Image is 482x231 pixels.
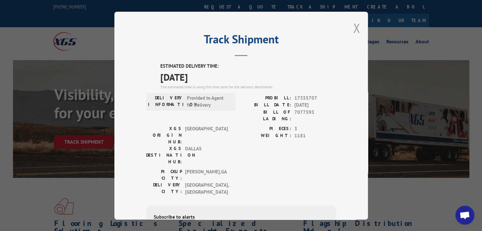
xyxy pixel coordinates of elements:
[353,20,360,36] button: Close modal
[294,94,336,102] span: 17355707
[185,145,228,165] span: DALLAS
[148,94,184,109] label: DELIVERY INFORMATION:
[146,181,182,196] label: DELIVERY CITY:
[185,168,228,181] span: [PERSON_NAME] , GA
[185,125,228,145] span: [GEOGRAPHIC_DATA]
[294,125,336,132] span: 3
[455,206,474,225] div: Open chat
[146,145,182,165] label: XGS DESTINATION HUB:
[241,132,291,140] label: WEIGHT:
[185,181,228,196] span: [GEOGRAPHIC_DATA] , [GEOGRAPHIC_DATA]
[154,213,329,222] div: Subscribe to alerts
[160,84,336,90] div: The estimated time is using the time zone for the delivery destination.
[241,125,291,132] label: PIECES:
[294,102,336,109] span: [DATE]
[146,125,182,145] label: XGS ORIGIN HUB:
[146,35,336,47] h2: Track Shipment
[294,109,336,122] span: 7077593
[160,70,336,84] span: [DATE]
[294,132,336,140] span: 1181
[160,63,336,70] label: ESTIMATED DELIVERY TIME:
[241,102,291,109] label: BILL DATE:
[241,109,291,122] label: BILL OF LADING:
[187,94,230,109] span: Provided to Agent for Delivery
[241,94,291,102] label: PROBILL:
[146,168,182,181] label: PICKUP CITY:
